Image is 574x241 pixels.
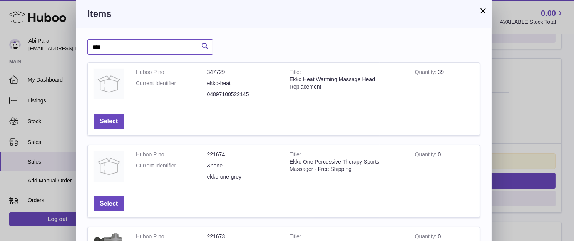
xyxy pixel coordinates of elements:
h3: Items [87,8,480,20]
dd: &none [207,162,278,169]
dt: Huboo P no [136,69,207,76]
strong: Title [290,69,301,77]
dt: Huboo P no [136,233,207,240]
dd: 347729 [207,69,278,76]
img: Ekko Heat Warming Massage Head Replacement [94,69,124,99]
td: 0 [409,145,480,190]
dd: 221674 [207,151,278,158]
strong: Quantity [415,151,438,159]
strong: Title [290,151,301,159]
dd: 221673 [207,233,278,240]
dt: Huboo P no [136,151,207,158]
dd: ekko-heat [207,80,278,87]
div: Ekko Heat Warming Massage Head Replacement [290,76,403,90]
button: × [479,6,488,15]
dd: ekko-one-grey [207,173,278,181]
td: 39 [409,63,480,108]
dt: Current Identifier [136,80,207,87]
div: Ekko One Percussive Therapy Sports Massager - Free Shipping [290,158,403,173]
dt: Current Identifier [136,162,207,169]
dd: 04897100522145 [207,91,278,98]
button: Select [94,196,124,212]
button: Select [94,114,124,129]
img: Ekko One Percussive Therapy Sports Massager - Free Shipping [94,151,124,182]
strong: Quantity [415,69,438,77]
